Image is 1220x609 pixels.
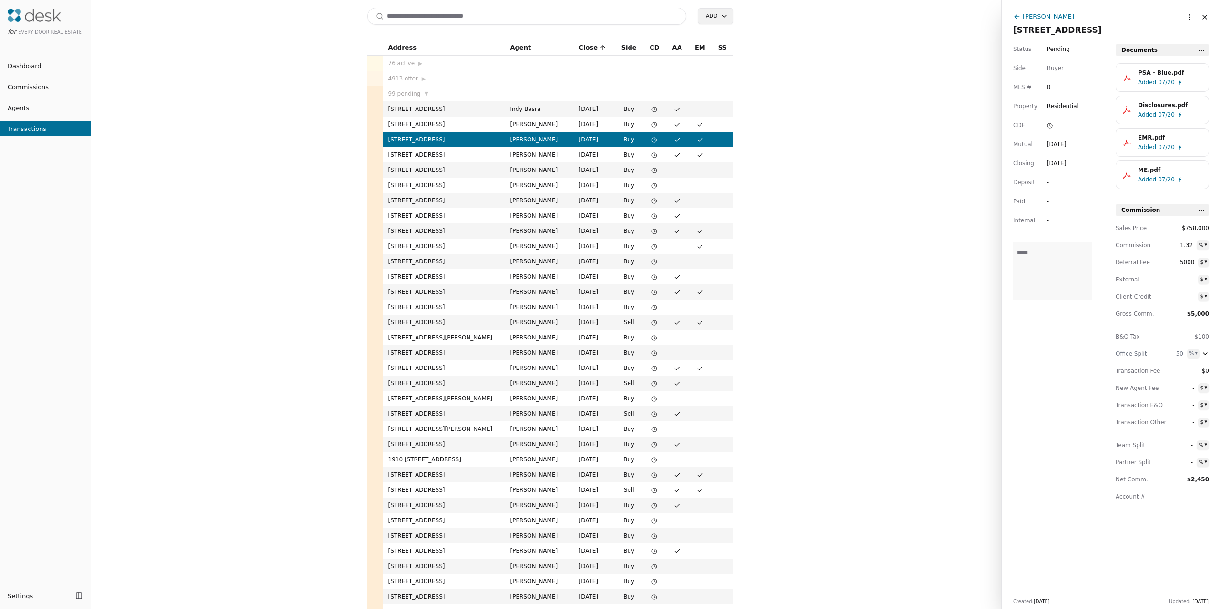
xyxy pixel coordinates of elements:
button: ME.pdfAdded07/20 [1116,160,1209,189]
td: [DATE] [573,315,615,330]
span: [STREET_ADDRESS] [1013,25,1102,35]
td: [PERSON_NAME] [505,269,573,284]
span: 1.32 [1180,240,1193,250]
td: [DATE] [573,193,615,208]
span: Side [621,42,637,53]
span: Agent [510,42,531,53]
button: Add [698,8,733,24]
span: $758,000 [1182,223,1209,233]
td: [DATE] [573,178,615,193]
td: [STREET_ADDRESS] [383,223,505,239]
td: [STREET_ADDRESS] [383,376,505,391]
span: EM [695,42,705,53]
div: - [1047,178,1064,187]
div: [DATE] [1047,159,1067,168]
td: [STREET_ADDRESS] [383,559,505,574]
td: [DATE] [573,101,615,117]
button: $ [1198,418,1209,427]
span: Sales Price [1116,223,1159,233]
td: [STREET_ADDRESS] [383,117,505,132]
span: Side [1013,63,1026,73]
span: Account # [1116,492,1159,501]
td: [DATE] [573,376,615,391]
td: Buy [615,147,643,162]
span: Transaction E&O [1116,400,1159,410]
td: [PERSON_NAME] [505,498,573,513]
td: [DATE] [573,437,615,452]
td: [DATE] [573,513,615,528]
td: [STREET_ADDRESS] [383,437,505,452]
td: Buy [615,269,643,284]
td: [DATE] [573,330,615,345]
td: [DATE] [573,345,615,360]
td: [PERSON_NAME] [505,543,573,559]
span: $2,450 [1187,476,1209,483]
img: Desk [8,9,61,22]
td: [DATE] [573,300,615,315]
td: [PERSON_NAME] [505,239,573,254]
td: [STREET_ADDRESS] [383,284,505,300]
td: [PERSON_NAME] [505,254,573,269]
span: Paid [1013,197,1025,206]
span: Referral Fee [1116,258,1159,267]
td: [PERSON_NAME] [505,376,573,391]
div: - [1047,197,1064,206]
td: Buy [615,528,643,543]
td: [PERSON_NAME] [505,315,573,330]
td: [STREET_ADDRESS] [383,315,505,330]
td: [STREET_ADDRESS] [383,406,505,421]
td: [STREET_ADDRESS] [383,589,505,604]
td: Buy [615,498,643,513]
span: ▶ [418,60,422,68]
td: [PERSON_NAME] [505,178,573,193]
span: CD [650,42,659,53]
div: ▾ [1204,258,1207,266]
span: [DATE] [1034,599,1050,604]
span: 07/20 [1158,175,1175,184]
div: ▾ [1195,349,1198,358]
td: [STREET_ADDRESS] [383,513,505,528]
td: [PERSON_NAME] [505,467,573,482]
button: % [1197,440,1209,450]
span: ▶ [422,75,426,83]
span: Closing [1013,159,1034,168]
td: [STREET_ADDRESS] [383,300,505,315]
td: [STREET_ADDRESS] [383,132,505,147]
div: ▾ [1204,292,1207,300]
td: Buy [615,543,643,559]
span: Team Split [1116,440,1159,450]
td: Buy [615,467,643,482]
td: [STREET_ADDRESS] [383,269,505,284]
span: for [8,28,16,35]
div: Disclosures.pdf [1138,100,1202,110]
td: [PERSON_NAME] [505,162,573,178]
td: [STREET_ADDRESS] [383,528,505,543]
td: Sell [615,376,643,391]
div: ▾ [1204,383,1207,392]
span: ▼ [424,90,428,98]
div: 4913 offer [388,74,499,83]
td: 1910 [STREET_ADDRESS] [383,452,505,467]
td: [DATE] [573,360,615,376]
td: [PERSON_NAME] [505,391,573,406]
td: [DATE] [573,223,615,239]
span: Transaction Fee [1116,366,1159,376]
button: $ [1198,400,1209,410]
span: $5,000 [1187,310,1209,317]
td: Buy [615,284,643,300]
span: Gross Comm. [1116,309,1159,319]
span: CDF [1013,120,1025,130]
td: Buy [615,254,643,269]
td: [PERSON_NAME] [505,345,573,360]
span: - [1177,400,1194,410]
span: Client Credit [1116,292,1159,301]
span: [DATE] [1192,599,1209,604]
div: ▾ [1204,418,1207,426]
span: 07/20 [1158,110,1175,120]
td: [STREET_ADDRESS][PERSON_NAME] [383,330,505,345]
span: Added [1138,78,1156,87]
td: [DATE] [573,132,615,147]
td: Buy [615,300,643,315]
div: - [1047,216,1064,225]
td: Buy [615,162,643,178]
